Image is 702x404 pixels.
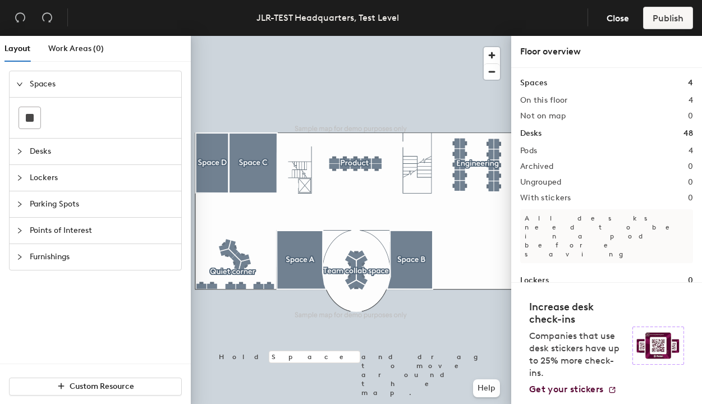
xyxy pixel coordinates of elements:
span: collapsed [16,201,23,208]
a: Get your stickers [529,384,617,395]
img: Sticker logo [632,327,684,365]
h1: 48 [683,127,693,140]
span: collapsed [16,254,23,260]
span: Layout [4,44,30,53]
h1: Spaces [520,77,547,89]
h1: 4 [688,77,693,89]
h1: Lockers [520,274,549,287]
span: Spaces [30,71,175,97]
h2: 0 [688,178,693,187]
button: Help [473,379,500,397]
span: Parking Spots [30,191,175,217]
span: Lockers [30,165,175,191]
span: collapsed [16,175,23,181]
p: Companies that use desk stickers have up to 25% more check-ins. [529,330,626,379]
p: All desks need to be in a pod before saving [520,209,693,263]
button: Custom Resource [9,378,182,396]
div: Floor overview [520,45,693,58]
span: Custom Resource [70,382,134,391]
h2: 4 [689,146,693,155]
h2: Archived [520,162,553,171]
button: Publish [643,7,693,29]
h2: Pods [520,146,537,155]
h2: 0 [688,112,693,121]
h2: On this floor [520,96,568,105]
h2: With stickers [520,194,571,203]
span: expanded [16,81,23,88]
span: Furnishings [30,244,175,270]
div: JLR-TEST Headquarters, Test Level [256,11,399,25]
span: Work Areas (0) [48,44,104,53]
h2: 0 [688,194,693,203]
button: Redo (⌘ + ⇧ + Z) [36,7,58,29]
h2: Not on map [520,112,566,121]
span: collapsed [16,227,23,234]
span: Get your stickers [529,384,603,394]
h2: 4 [689,96,693,105]
button: Undo (⌘ + Z) [9,7,31,29]
h2: Ungrouped [520,178,562,187]
h1: Desks [520,127,542,140]
h1: 0 [688,274,693,287]
span: Close [607,13,629,24]
span: collapsed [16,148,23,155]
span: Desks [30,139,175,164]
span: Points of Interest [30,218,175,244]
button: Close [597,7,639,29]
h4: Increase desk check-ins [529,301,626,325]
h2: 0 [688,162,693,171]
